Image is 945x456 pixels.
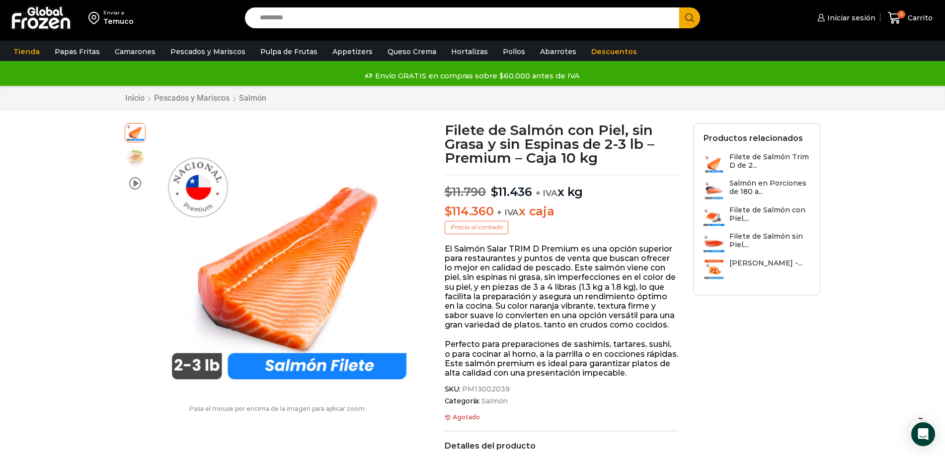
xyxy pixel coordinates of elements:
[125,405,430,412] p: Pasa el mouse por encima de la imagen para aplicar zoom
[125,122,145,142] span: salmon-2-3
[445,339,679,378] p: Perfecto para preparaciones de sashimis, tartares, sushi, o para cocinar al horno, a la parrilla ...
[704,179,810,200] a: Salmón en Porciones de 180 a...
[729,179,810,196] h3: Salmón en Porciones de 180 a...
[110,42,160,61] a: Camarones
[480,397,508,405] a: Salmón
[238,93,267,103] a: Salmón
[445,204,679,219] p: x caja
[327,42,378,61] a: Appetizers
[165,42,250,61] a: Pescados y Mariscos
[704,206,810,227] a: Filete de Salmón con Piel,...
[154,93,230,103] a: Pescados y Mariscos
[491,185,532,199] bdi: 11.436
[445,221,508,234] p: Precio al contado
[445,414,679,421] p: Agotado
[50,42,105,61] a: Papas Fritas
[445,185,486,199] bdi: 11.790
[383,42,441,61] a: Queso Crema
[8,42,45,61] a: Tienda
[445,441,679,451] h2: Detalles del producto
[103,16,134,26] div: Temuco
[729,232,810,249] h3: Filete de Salmón sin Piel,...
[445,204,452,218] span: $
[498,42,530,61] a: Pollos
[446,42,493,61] a: Hortalizas
[535,42,581,61] a: Abarrotes
[103,9,134,16] div: Enviar a
[704,232,810,254] a: Filete de Salmón sin Piel,...
[704,259,802,280] a: [PERSON_NAME] -...
[445,244,679,330] p: El Salmón Salar TRIM D Premium es una opción superior para restaurantes y puntos de venta que bus...
[897,10,905,18] span: 0
[445,204,494,218] bdi: 114.360
[729,206,810,223] h3: Filete de Salmón con Piel,...
[491,185,498,199] span: $
[679,7,700,28] button: Search button
[729,259,802,267] h3: [PERSON_NAME] -...
[825,13,875,23] span: Iniciar sesión
[704,133,803,143] h2: Productos relacionados
[911,422,935,446] div: Open Intercom Messenger
[445,397,679,405] span: Categoría:
[125,93,267,103] nav: Breadcrumb
[88,9,103,26] img: address-field-icon.svg
[704,153,810,174] a: Filete de Salmón Trim D de 2...
[885,6,935,30] a: 0 Carrito
[445,385,679,393] span: SKU:
[445,185,452,199] span: $
[586,42,642,61] a: Descuentos
[905,13,933,23] span: Carrito
[536,188,557,198] span: + IVA
[497,207,519,217] span: + IVA
[125,93,145,103] a: Inicio
[445,123,679,165] h1: Filete de Salmón con Piel, sin Grasa y sin Espinas de 2-3 lb – Premium – Caja 10 kg
[729,153,810,170] h3: Filete de Salmón Trim D de 2...
[445,175,679,199] p: x kg
[255,42,322,61] a: Pulpa de Frutas
[815,8,875,28] a: Iniciar sesión
[125,148,145,168] span: plato-salmon
[461,385,510,393] span: PM13002039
